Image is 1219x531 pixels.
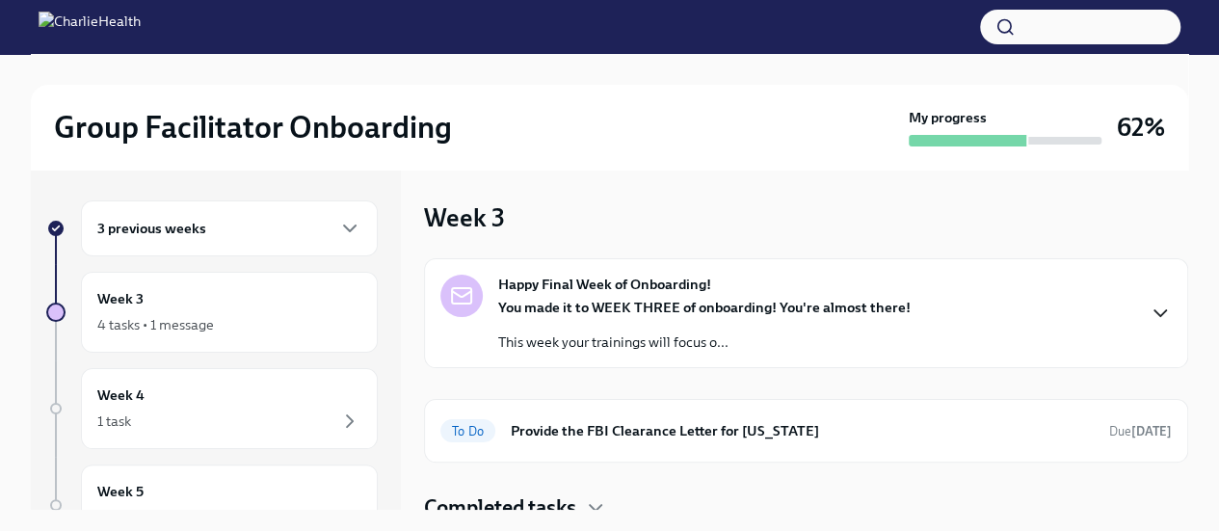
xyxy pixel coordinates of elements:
h6: Provide the FBI Clearance Letter for [US_STATE] [511,420,1094,441]
h3: Week 3 [424,200,505,235]
div: 1 task [97,412,131,431]
h6: Week 3 [97,288,144,309]
h3: 62% [1117,110,1165,145]
h6: Week 5 [97,481,144,502]
a: Week 34 tasks • 1 message [46,272,378,353]
span: September 23rd, 2025 10:00 [1109,422,1172,440]
a: Week 41 task [46,368,378,449]
h6: 3 previous weeks [97,218,206,239]
div: 3 previous weeks [81,200,378,256]
span: To Do [440,424,495,438]
div: Completed tasks [424,493,1188,522]
strong: Happy Final Week of Onboarding! [498,275,711,294]
h6: Week 4 [97,385,145,406]
img: CharlieHealth [39,12,141,42]
strong: My progress [909,108,987,127]
strong: [DATE] [1131,424,1172,438]
h2: Group Facilitator Onboarding [54,108,452,146]
p: This week your trainings will focus o... [498,332,911,352]
span: Due [1109,424,1172,438]
strong: You made it to WEEK THREE of onboarding! You're almost there! [498,299,911,316]
a: To DoProvide the FBI Clearance Letter for [US_STATE]Due[DATE] [440,415,1172,446]
div: 1 task [97,508,131,527]
h4: Completed tasks [424,493,576,522]
div: 4 tasks • 1 message [97,315,214,334]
